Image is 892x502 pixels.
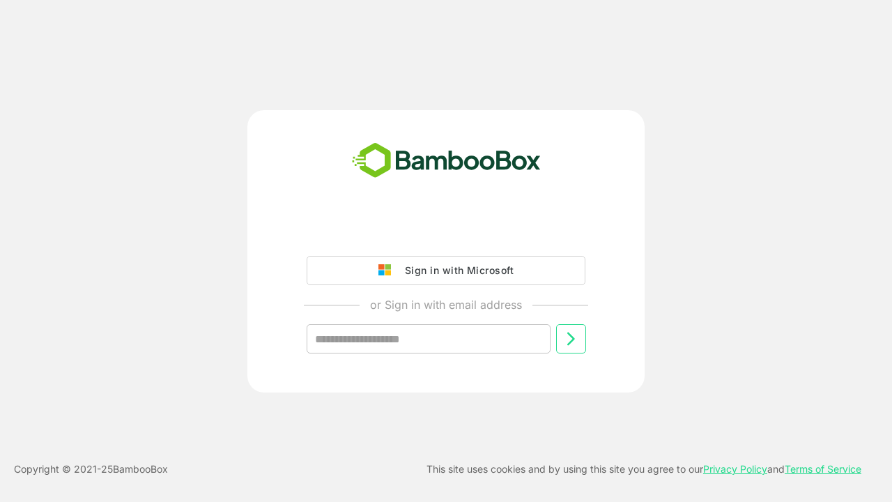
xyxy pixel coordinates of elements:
button: Sign in with Microsoft [307,256,585,285]
p: This site uses cookies and by using this site you agree to our and [426,461,861,478]
img: google [378,264,398,277]
a: Terms of Service [785,463,861,475]
p: or Sign in with email address [370,296,522,313]
img: bamboobox [344,138,548,184]
div: Sign in with Microsoft [398,261,514,280]
p: Copyright © 2021- 25 BambooBox [14,461,168,478]
a: Privacy Policy [703,463,767,475]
